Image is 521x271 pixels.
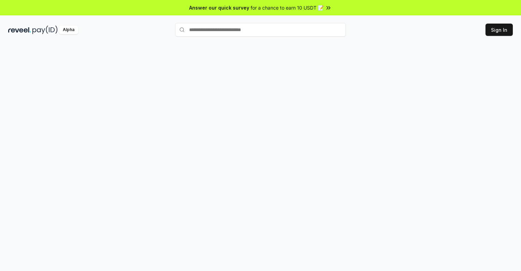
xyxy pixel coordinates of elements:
[485,24,513,36] button: Sign In
[189,4,249,11] span: Answer our quick survey
[8,26,31,34] img: reveel_dark
[59,26,78,34] div: Alpha
[32,26,58,34] img: pay_id
[251,4,324,11] span: for a chance to earn 10 USDT 📝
